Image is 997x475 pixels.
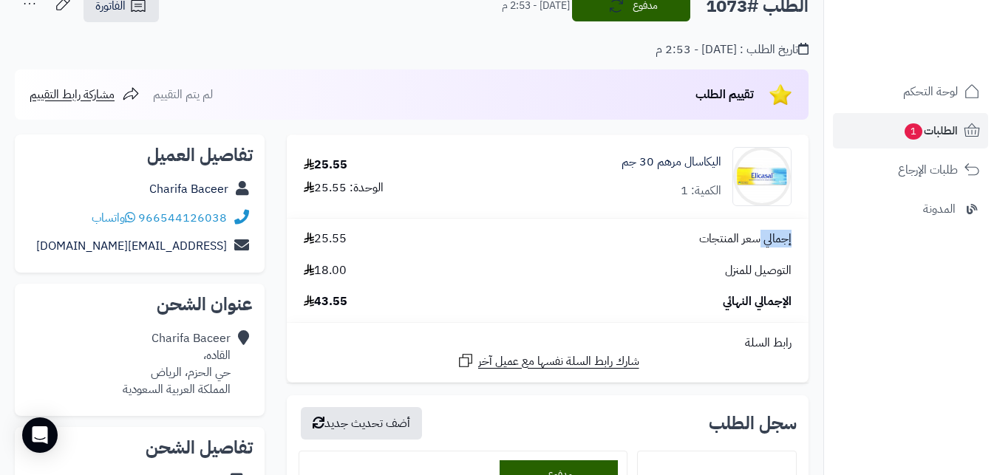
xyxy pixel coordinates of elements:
[695,86,754,103] span: تقييم الطلب
[304,180,384,197] div: الوحدة: 25.55
[923,199,956,219] span: المدونة
[36,237,227,255] a: [EMAIL_ADDRESS][DOMAIN_NAME]
[833,191,988,227] a: المدونة
[833,152,988,188] a: طلبات الإرجاع
[304,262,347,279] span: 18.00
[723,293,792,310] span: الإجمالي النهائي
[457,352,639,370] a: شارك رابط السلة نفسها مع عميل آخر
[903,81,958,102] span: لوحة التحكم
[681,182,721,199] div: الكمية: 1
[304,157,347,174] div: 25.55
[22,417,58,453] div: Open Intercom Messenger
[699,230,792,247] span: إجمالي سعر المنتجات
[478,353,639,370] span: شارك رابط السلة نفسها مع عميل آخر
[709,414,797,432] h3: سجل الطلب
[30,86,115,103] span: مشاركة رابط التقييم
[153,86,213,103] span: لم يتم التقييم
[92,209,135,227] a: واتساب
[898,160,958,180] span: طلبات الإرجاع
[27,295,253,313] h2: عنوان الشحن
[304,293,347,310] span: 43.55
[149,180,228,198] a: Charifa Baceer
[293,335,803,352] div: رابط السلة
[656,41,809,58] div: تاريخ الطلب : [DATE] - 2:53 م
[123,330,231,397] div: Charifa Baceer القاده، حي الحزم، الرياض المملكة العربية السعودية
[833,113,988,148] a: الطلبات1
[725,262,792,279] span: التوصيل للمنزل
[622,154,721,171] a: اليكاسال مرهم 30 جم
[30,86,140,103] a: مشاركة رابط التقييم
[903,120,958,141] span: الطلبات
[138,209,227,227] a: 966544126038
[27,439,253,457] h2: تفاصيل الشحن
[833,74,988,109] a: لوحة التحكم
[27,146,253,164] h2: تفاصيل العميل
[905,123,922,140] span: 1
[304,230,347,247] span: 25.55
[301,407,422,440] button: أضف تحديث جديد
[733,147,791,206] img: 6659c46927d9596c42db35cd3475d12aecd9-90x90.jpg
